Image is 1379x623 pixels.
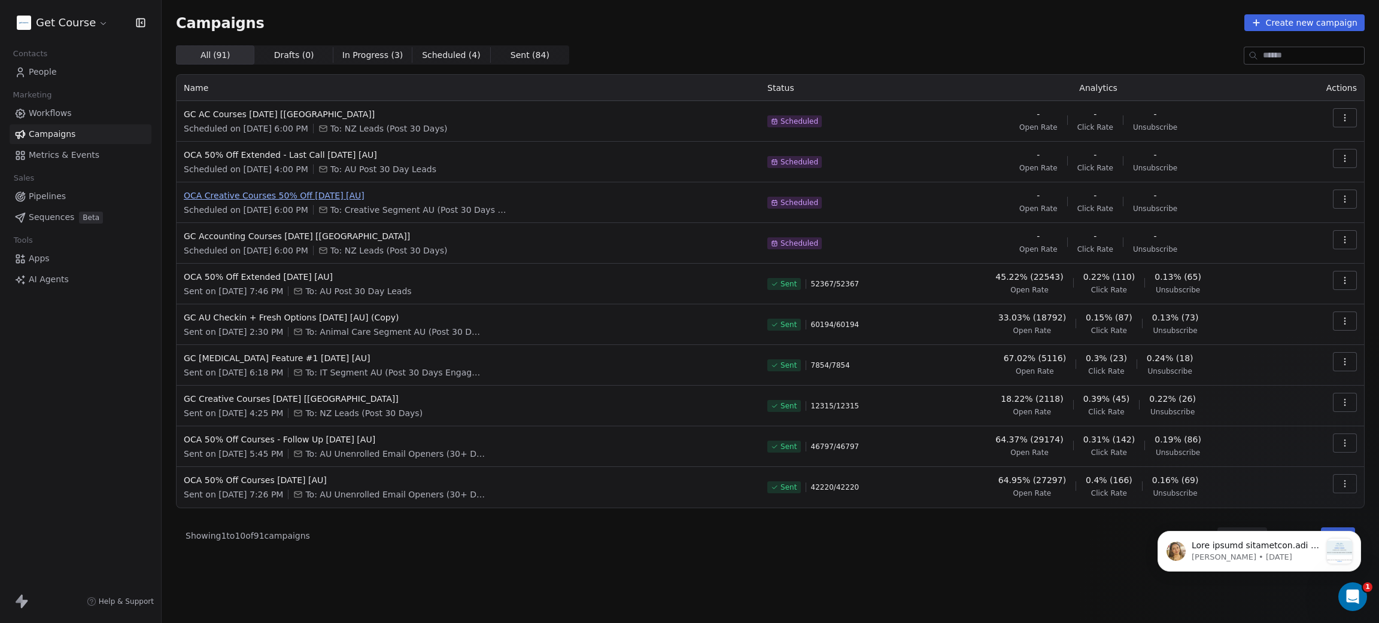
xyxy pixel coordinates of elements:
[1013,326,1052,335] span: Open Rate
[1153,488,1197,498] span: Unsubscribe
[1083,433,1135,445] span: 0.31% (142)
[780,157,818,167] span: Scheduled
[1154,190,1157,201] span: -
[14,13,111,33] button: Get Course
[995,271,1063,283] span: 45.22% (22543)
[8,231,38,249] span: Tools
[1037,230,1040,242] span: -
[10,62,151,82] a: People
[305,367,485,378] span: To: IT Segment AU (Post 30 Days Engaged) + 3 more
[184,245,308,256] span: Scheduled on [DATE] 6:00 PM
[52,45,181,56] p: Message from Harinder, sent 2d ago
[1091,448,1127,457] span: Click Rate
[8,169,40,187] span: Sales
[184,285,283,297] span: Sent on [DATE] 7:46 PM
[1077,245,1113,254] span: Click Rate
[330,123,448,135] span: To: NZ Leads (Post 30 Days)
[1154,230,1157,242] span: -
[780,117,818,126] span: Scheduled
[780,320,797,329] span: Sent
[1083,393,1130,405] span: 0.39% (45)
[186,530,310,542] span: Showing 1 to 10 of 91 campaigns
[1086,311,1132,323] span: 0.15% (87)
[184,271,753,283] span: OCA 50% Off Extended [DATE] [AU]
[1156,448,1200,457] span: Unsubscribe
[1150,407,1195,417] span: Unsubscribe
[1244,14,1365,31] button: Create new campaign
[1091,326,1127,335] span: Click Rate
[780,401,797,411] span: Sent
[760,75,910,101] th: Status
[184,326,283,338] span: Sent on [DATE] 2:30 PM
[184,367,283,378] span: Sent on [DATE] 6:18 PM
[995,433,1063,445] span: 64.37% (29174)
[811,279,859,289] span: 52367 / 52367
[10,187,151,206] a: Pipelines
[176,14,265,31] span: Campaigns
[10,103,151,123] a: Workflows
[811,320,859,329] span: 60194 / 60194
[1094,149,1096,161] span: -
[811,401,859,411] span: 12315 / 12315
[1148,367,1192,376] span: Unsubscribe
[1086,352,1127,364] span: 0.3% (23)
[1133,163,1177,173] span: Unsubscribe
[330,245,448,256] span: To: NZ Leads (Post 30 Days)
[1019,204,1058,213] span: Open Rate
[1094,190,1096,201] span: -
[184,474,753,486] span: OCA 50% Off Courses [DATE] [AU]
[1083,271,1135,283] span: 0.22% (110)
[1088,367,1124,376] span: Click Rate
[184,407,283,419] span: Sent on [DATE] 4:25 PM
[1147,352,1193,364] span: 0.24% (18)
[1016,367,1054,376] span: Open Rate
[811,442,859,451] span: 46797 / 46797
[36,15,96,30] span: Get Course
[10,145,151,165] a: Metrics & Events
[184,163,308,175] span: Scheduled on [DATE] 4:00 PM
[305,326,485,338] span: To: Animal Care Segment AU (Post 30 Days Engaged) + 6 more
[422,49,481,62] span: Scheduled ( 4 )
[10,270,151,289] a: AI Agents
[1037,149,1040,161] span: -
[177,75,760,101] th: Name
[17,16,31,30] img: gc-on-white.png
[1152,474,1199,486] span: 0.16% (69)
[184,149,753,161] span: OCA 50% Off Extended - Last Call [DATE] [AU]
[511,49,549,62] span: Sent ( 84 )
[1133,245,1177,254] span: Unsubscribe
[1086,474,1132,486] span: 0.4% (166)
[1019,123,1058,132] span: Open Rate
[1154,108,1157,120] span: -
[780,482,797,492] span: Sent
[1077,123,1113,132] span: Click Rate
[29,149,99,161] span: Metrics & Events
[99,597,154,606] span: Help & Support
[811,482,859,492] span: 42220 / 42220
[1037,108,1040,120] span: -
[998,474,1066,486] span: 64.95% (27297)
[1155,433,1201,445] span: 0.19% (86)
[1133,204,1177,213] span: Unsubscribe
[1094,230,1096,242] span: -
[1088,407,1124,417] span: Click Rate
[780,442,797,451] span: Sent
[780,198,818,207] span: Scheduled
[184,352,753,364] span: GC [MEDICAL_DATA] Feature #1 [DATE] [AU]
[10,249,151,268] a: Apps
[305,407,423,419] span: To: NZ Leads (Post 30 Days)
[780,239,818,248] span: Scheduled
[184,433,753,445] span: OCA 50% Off Courses - Follow Up [DATE] [AU]
[184,393,753,405] span: GC Creative Courses [DATE] [[GEOGRAPHIC_DATA]]
[274,49,314,62] span: Drafts ( 0 )
[780,361,797,370] span: Sent
[1091,488,1127,498] span: Click Rate
[330,204,510,216] span: To: Creative Segment AU (Post 30 Days Engaged) + 3 more
[10,124,151,144] a: Campaigns
[1153,326,1197,335] span: Unsubscribe
[184,204,308,216] span: Scheduled on [DATE] 6:00 PM
[1077,204,1113,213] span: Click Rate
[29,211,74,224] span: Sequences
[29,273,69,286] span: AI Agents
